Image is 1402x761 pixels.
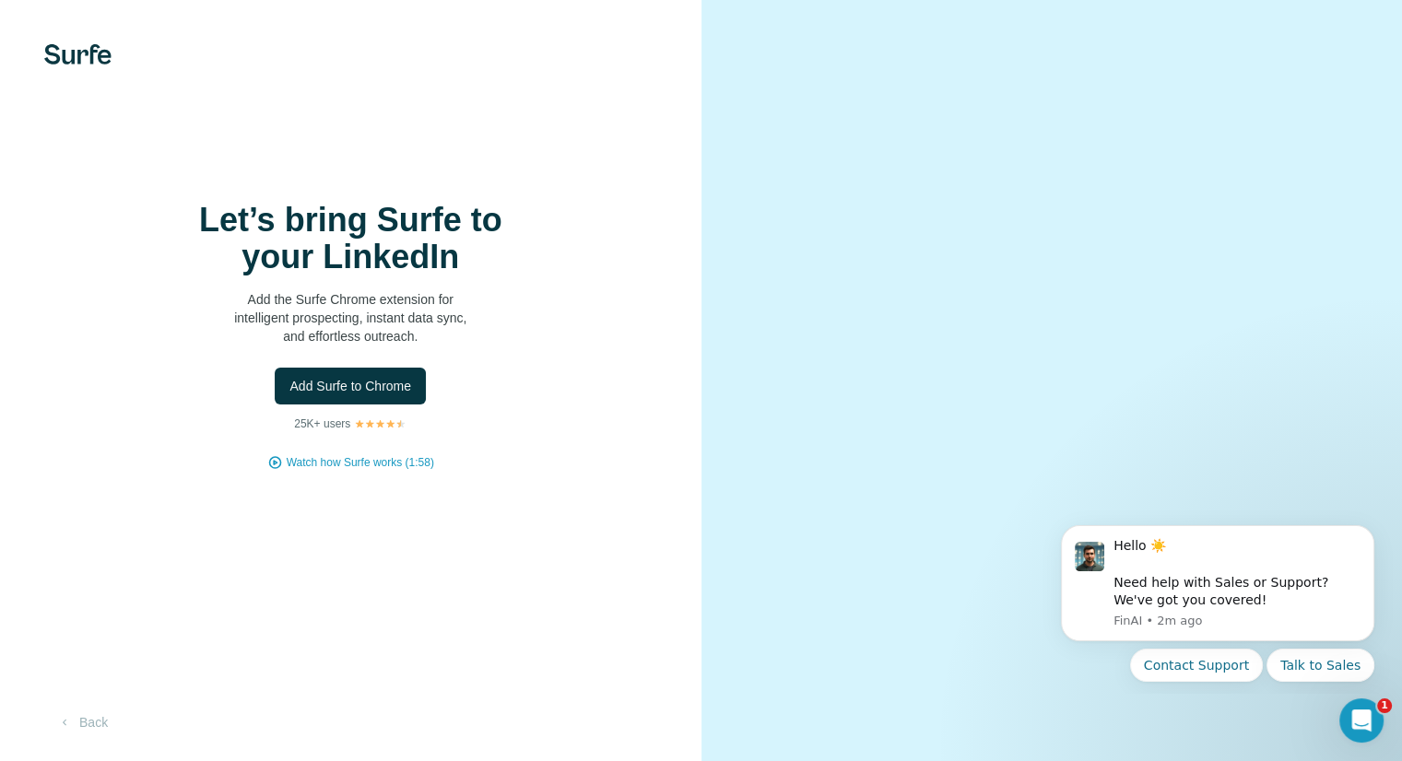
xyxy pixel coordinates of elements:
[44,44,112,64] img: Surfe's logo
[287,454,434,471] button: Watch how Surfe works (1:58)
[166,290,535,345] p: Add the Surfe Chrome extension for intelligent prospecting, instant data sync, and effortless out...
[275,368,426,404] button: Add Surfe to Chrome
[354,418,406,429] img: Rating Stars
[1339,698,1384,743] iframe: Intercom live chat
[294,416,350,432] p: 25K+ users
[289,377,411,395] span: Add Surfe to Chrome
[166,202,535,275] h1: Let’s bring Surfe to your LinkedIn
[1033,509,1402,693] iframe: Intercom notifications message
[44,706,121,739] button: Back
[1377,698,1392,713] span: 1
